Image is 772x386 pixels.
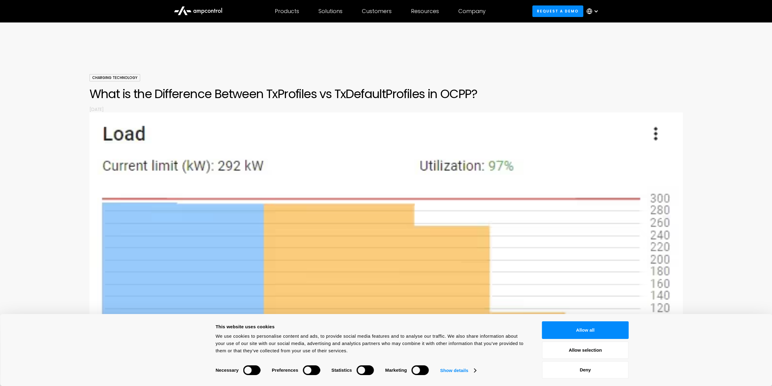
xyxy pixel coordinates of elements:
div: Products [275,8,299,15]
a: Show details [440,366,476,375]
button: Allow all [542,321,629,339]
div: Solutions [319,8,342,15]
div: Company [458,8,486,15]
strong: Statistics [332,367,352,373]
div: Resources [411,8,439,15]
h1: What is the Difference Between TxProfiles vs TxDefaultProfiles in OCPP? [89,87,683,101]
div: Charging Technology [89,74,140,81]
button: Deny [542,361,629,379]
button: Allow selection [542,341,629,359]
div: This website uses cookies [216,323,528,330]
div: Customers [362,8,392,15]
a: Request a demo [532,5,583,17]
div: We use cookies to personalise content and ads, to provide social media features and to analyse ou... [216,333,528,354]
strong: Marketing [385,367,407,373]
strong: Necessary [216,367,239,373]
p: [DATE] [89,106,683,112]
legend: Consent Selection [215,363,216,363]
strong: Preferences [272,367,298,373]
